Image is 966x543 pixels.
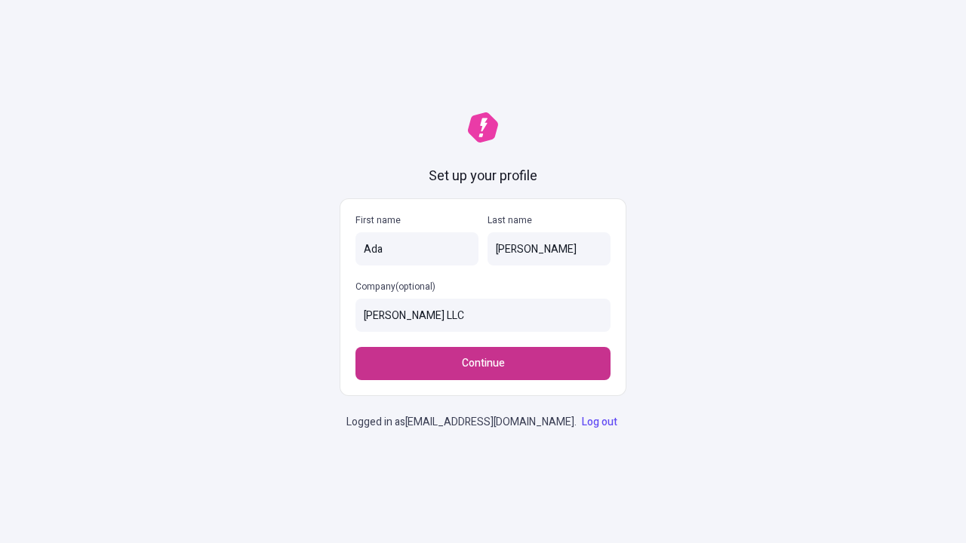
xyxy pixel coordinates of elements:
p: First name [355,214,478,226]
span: (optional) [395,280,435,293]
input: Last name [488,232,611,265]
p: Company [355,281,611,293]
a: Log out [579,414,620,430]
button: Continue [355,347,611,380]
p: Logged in as [EMAIL_ADDRESS][DOMAIN_NAME] . [346,414,620,431]
input: Company(optional) [355,299,611,332]
input: First name [355,232,478,265]
h1: Set up your profile [429,167,537,186]
span: Continue [462,355,505,372]
p: Last name [488,214,611,226]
